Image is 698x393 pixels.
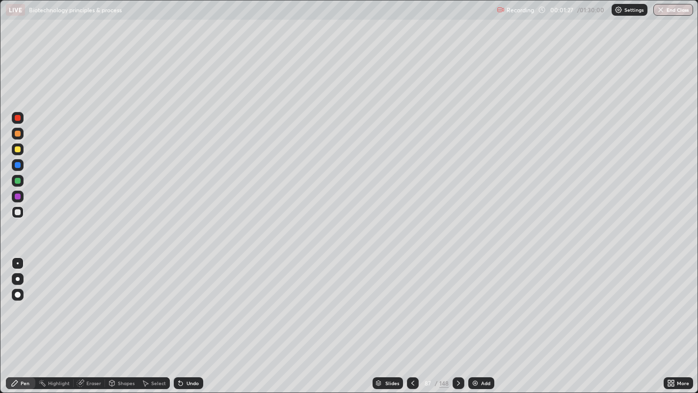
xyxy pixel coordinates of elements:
[481,381,490,386] div: Add
[434,380,437,386] div: /
[423,380,432,386] div: 87
[187,381,199,386] div: Undo
[29,6,122,14] p: Biotechnology principles & process
[439,379,449,388] div: 148
[21,381,29,386] div: Pen
[507,6,534,14] p: Recording
[624,7,644,12] p: Settings
[86,381,101,386] div: Eraser
[9,6,22,14] p: LIVE
[471,379,479,387] img: add-slide-button
[657,6,665,14] img: end-class-cross
[653,4,693,16] button: End Class
[615,6,622,14] img: class-settings-icons
[118,381,134,386] div: Shapes
[48,381,70,386] div: Highlight
[151,381,166,386] div: Select
[497,6,505,14] img: recording.375f2c34.svg
[677,381,689,386] div: More
[385,381,399,386] div: Slides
